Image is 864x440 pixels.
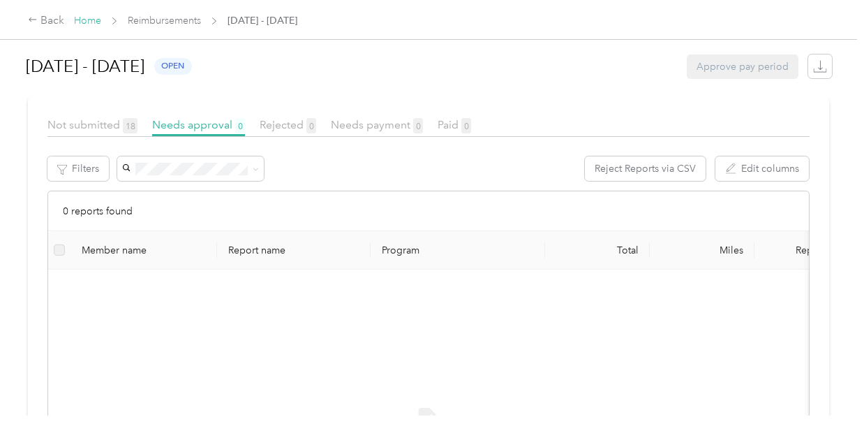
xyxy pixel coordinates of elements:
a: Home [74,15,101,27]
button: Filters [47,156,109,181]
a: Reimbursements [128,15,201,27]
div: Total [556,244,639,256]
th: Report name [217,231,371,270]
span: 18 [123,118,137,133]
span: open [154,58,192,74]
div: 0 reports found [48,191,809,231]
div: Member name [82,244,206,256]
span: [DATE] - [DATE] [228,13,297,28]
span: Paid [438,118,471,131]
span: Needs approval [152,118,245,131]
button: Edit columns [715,156,809,181]
span: 0 [461,118,471,133]
span: 0 [235,118,245,133]
th: Program [371,231,545,270]
h1: [DATE] - [DATE] [26,50,144,83]
span: 0 [413,118,423,133]
iframe: Everlance-gr Chat Button Frame [786,362,864,440]
span: Not submitted [47,118,137,131]
span: Needs payment [331,118,423,131]
div: Back [28,13,64,29]
span: 0 [306,118,316,133]
th: Member name [70,231,217,270]
button: Reject Reports via CSV [585,156,706,181]
span: Rejected [260,118,316,131]
div: Miles [661,244,743,256]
